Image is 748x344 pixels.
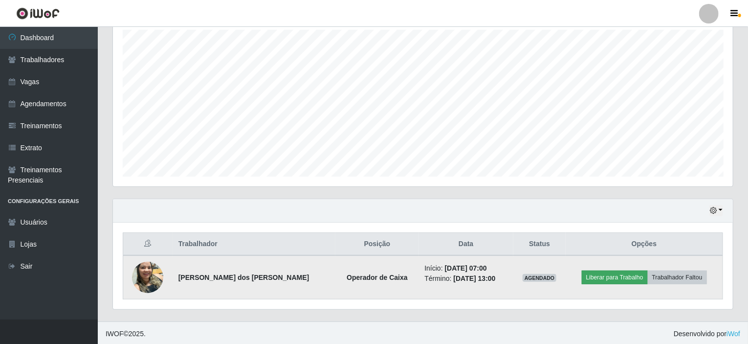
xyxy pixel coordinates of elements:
th: Data [418,233,513,256]
img: 1745102593554.jpeg [132,256,163,298]
span: Desenvolvido por [674,329,740,339]
button: Trabalhador Faltou [648,271,707,284]
a: iWof [726,330,740,338]
time: [DATE] 07:00 [445,264,487,272]
th: Opções [566,233,723,256]
strong: Operador de Caixa [347,274,408,281]
strong: [PERSON_NAME] dos [PERSON_NAME] [178,274,309,281]
button: Liberar para Trabalho [582,271,648,284]
img: CoreUI Logo [16,7,60,20]
li: Término: [424,274,507,284]
th: Status [513,233,566,256]
th: Posição [335,233,418,256]
span: © 2025 . [106,329,146,339]
span: IWOF [106,330,124,338]
th: Trabalhador [173,233,336,256]
li: Início: [424,263,507,274]
time: [DATE] 13:00 [454,275,496,282]
span: AGENDADO [523,274,557,282]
